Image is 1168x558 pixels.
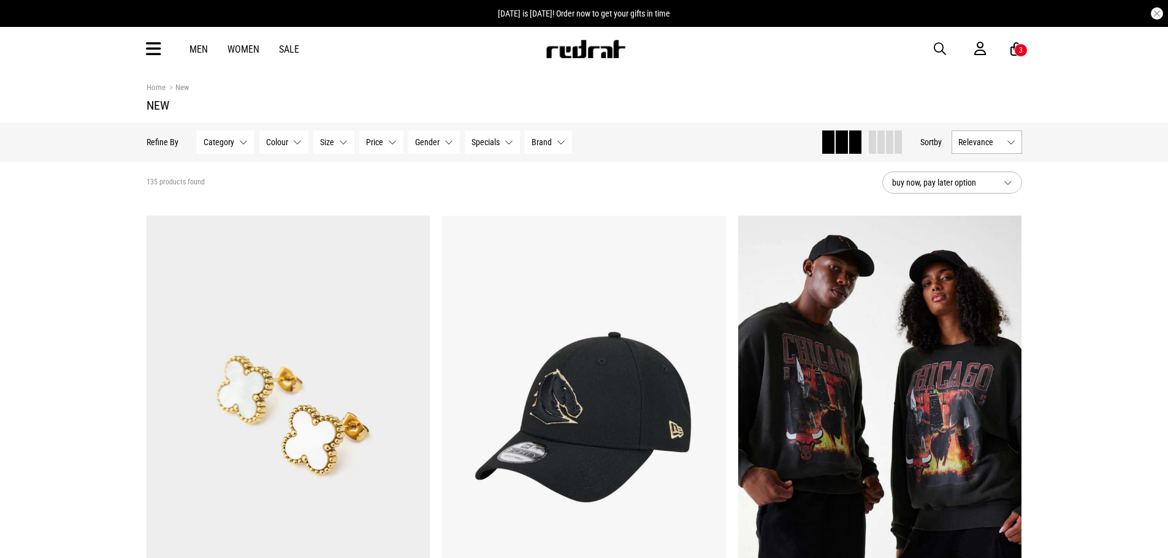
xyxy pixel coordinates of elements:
[166,83,189,94] a: New
[197,130,254,154] button: Category
[1010,43,1022,56] a: 3
[882,172,1022,194] button: buy now, pay later option
[147,98,1022,113] h1: New
[147,178,205,187] span: 135 products found
[259,130,308,154] button: Colour
[366,137,383,147] span: Price
[189,43,208,55] a: Men
[204,137,234,147] span: Category
[147,137,178,147] p: Refine By
[465,130,520,154] button: Specials
[408,130,460,154] button: Gender
[320,137,334,147] span: Size
[471,137,500,147] span: Specials
[892,175,994,190] span: buy now, pay later option
[498,9,670,18] span: [DATE] is [DATE]! Order now to get your gifts in time
[545,40,626,58] img: Redrat logo
[920,135,942,149] button: Sortby
[525,130,572,154] button: Brand
[227,43,259,55] a: Women
[147,83,166,92] a: Home
[313,130,354,154] button: Size
[415,137,440,147] span: Gender
[359,130,403,154] button: Price
[279,43,299,55] a: Sale
[952,130,1022,154] button: Relevance
[266,137,288,147] span: Colour
[532,137,552,147] span: Brand
[1019,46,1023,55] div: 3
[958,137,1002,147] span: Relevance
[934,137,942,147] span: by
